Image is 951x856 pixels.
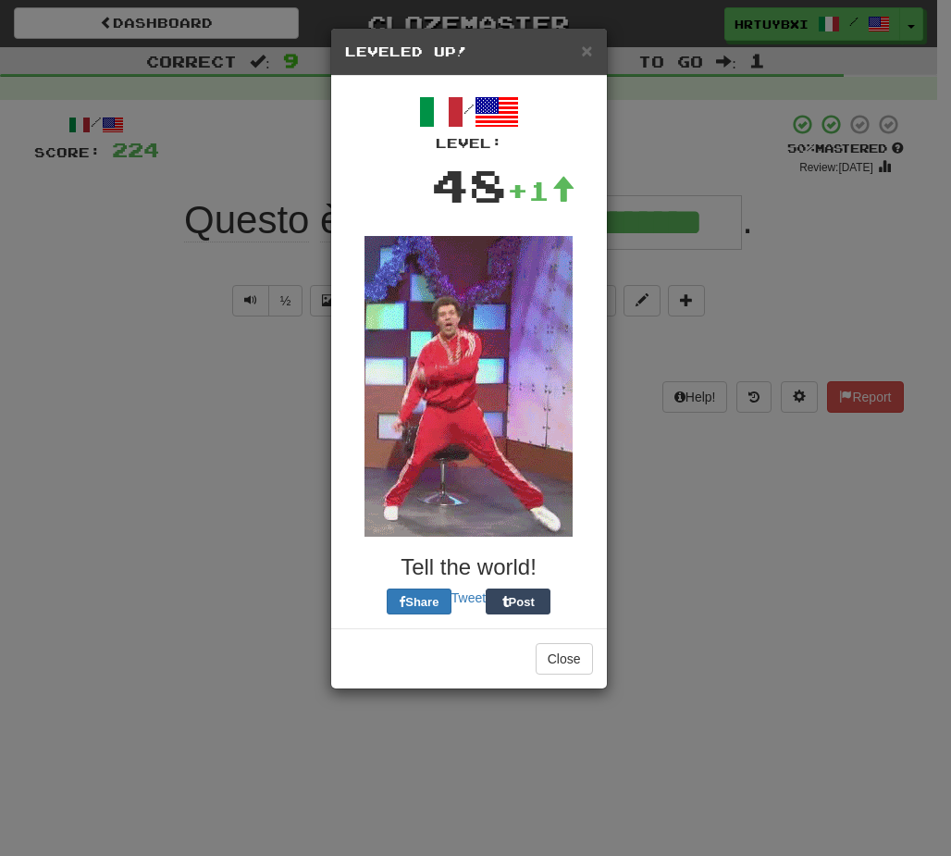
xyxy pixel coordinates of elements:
h3: Tell the world! [345,555,593,579]
button: Post [486,589,550,614]
span: × [581,40,592,61]
button: Close [536,643,593,675]
div: / [345,90,593,153]
div: 48 [431,153,507,217]
img: red-jumpsuit-0a91143f7507d151a8271621424c3ee7c84adcb3b18e0b5e75c121a86a6f61d6.gif [364,236,573,537]
div: Level: [345,134,593,153]
h5: Leveled Up! [345,43,593,61]
div: +1 [507,172,575,209]
button: Close [581,41,592,60]
button: Share [387,589,451,614]
a: Tweet [451,590,486,605]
